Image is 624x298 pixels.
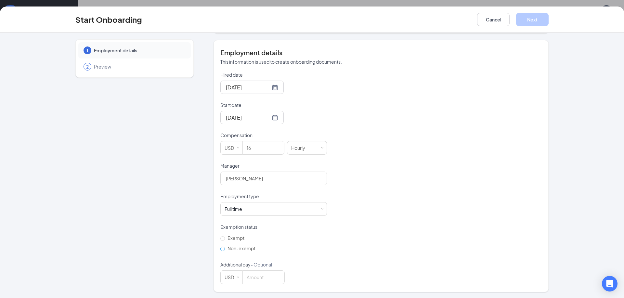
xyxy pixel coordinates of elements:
input: Amount [243,271,284,284]
span: Non-exempt [225,245,258,251]
button: Cancel [477,13,510,26]
span: 1 [86,47,89,54]
span: Employment details [94,47,184,54]
div: Open Intercom Messenger [602,276,617,292]
p: Compensation [220,132,327,138]
div: Full time [225,206,242,212]
h4: Employment details [220,48,542,57]
p: Hired date [220,71,327,78]
p: Manager [220,162,327,169]
input: Amount [243,141,284,154]
span: 2 [86,63,89,70]
input: Manager name [220,172,327,185]
p: Start date [220,102,327,108]
div: USD [225,141,239,154]
span: Exempt [225,235,247,241]
p: This information is used to create onboarding documents. [220,58,542,65]
span: Preview [94,63,184,70]
input: Sep 18, 2025 [226,113,270,122]
div: USD [225,271,239,284]
button: Next [516,13,549,26]
div: Hourly [291,141,310,154]
p: Additional pay [220,261,327,268]
p: Employment type [220,193,327,200]
p: Exemption status [220,224,327,230]
div: [object Object] [225,206,247,212]
span: - Optional [251,262,272,267]
h3: Start Onboarding [75,14,142,25]
input: Sep 16, 2025 [226,83,270,91]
